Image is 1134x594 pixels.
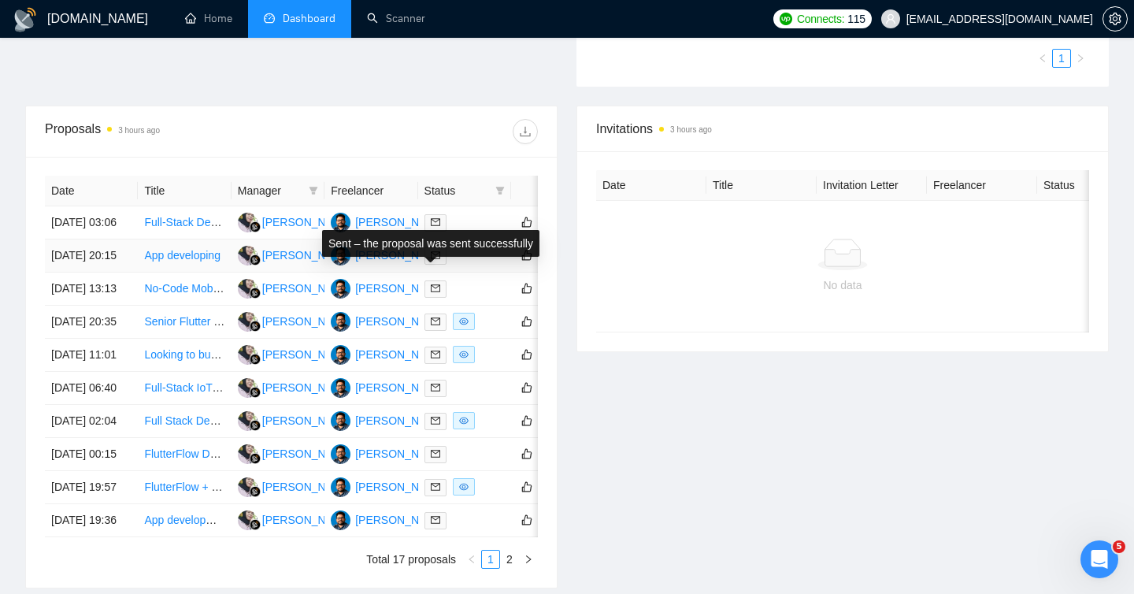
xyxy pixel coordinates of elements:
[355,511,446,529] div: [PERSON_NAME]
[238,444,258,464] img: FF
[45,119,291,144] div: Proposals
[238,213,258,232] img: FF
[706,170,817,201] th: Title
[817,170,927,201] th: Invitation Letter
[780,13,792,25] img: upwork-logo.png
[431,383,440,392] span: mail
[521,514,532,526] span: like
[1076,54,1085,63] span: right
[331,513,446,525] a: DP[PERSON_NAME]
[144,282,573,295] a: No-Code Mobile App Developer (Bubble / FlutterFlow) — Build Full Social Matching App
[462,550,481,569] li: Previous Page
[331,411,350,431] img: DP
[45,176,138,206] th: Date
[517,213,536,232] button: like
[517,345,536,364] button: like
[431,482,440,492] span: mail
[500,550,519,569] li: 2
[459,350,469,359] span: eye
[331,477,350,497] img: DP
[144,414,379,427] a: Full Stack Developer – Laravel, Next.js & Flutter
[459,416,469,425] span: eye
[431,515,440,525] span: mail
[262,379,353,396] div: [PERSON_NAME]
[431,317,440,326] span: mail
[45,372,138,405] td: [DATE] 06:40
[1102,13,1128,25] a: setting
[238,314,353,327] a: FF[PERSON_NAME]
[331,312,350,332] img: DP
[331,215,446,228] a: DP[PERSON_NAME]
[45,438,138,471] td: [DATE] 00:15
[331,414,446,426] a: DP[PERSON_NAME]
[521,481,532,493] span: like
[495,186,505,195] span: filter
[331,213,350,232] img: DP
[331,444,350,464] img: DP
[331,510,350,530] img: DP
[431,284,440,293] span: mail
[521,381,532,394] span: like
[517,378,536,397] button: like
[238,281,353,294] a: FF[PERSON_NAME]
[45,306,138,339] td: [DATE] 20:35
[355,445,446,462] div: [PERSON_NAME]
[462,550,481,569] button: left
[1080,540,1118,578] iframe: Intercom live chat
[262,346,353,363] div: [PERSON_NAME]
[1113,540,1125,553] span: 5
[138,176,231,206] th: Title
[250,254,261,265] img: gigradar-bm.png
[521,282,532,295] span: like
[144,216,458,228] a: Full-Stack Developer for AI + Flutter + Firebase EdTech Platform
[138,306,231,339] td: Senior Flutter GetX Developer – Build 170+ Production-Ready Screens from Figma (IoT App)
[238,411,258,431] img: FF
[482,551,499,568] a: 1
[459,317,469,326] span: eye
[517,312,536,331] button: like
[262,313,353,330] div: [PERSON_NAME]
[355,412,446,429] div: [PERSON_NAME]
[238,414,353,426] a: FF[PERSON_NAME]
[670,125,712,134] time: 3 hours ago
[521,414,532,427] span: like
[521,348,532,361] span: like
[250,221,261,232] img: gigradar-bm.png
[45,206,138,239] td: [DATE] 03:06
[144,249,220,262] a: App developing
[331,381,446,393] a: DP[PERSON_NAME]
[144,481,437,493] a: FlutterFlow + Firebase Expert Needed to Optimise Beta App
[138,438,231,471] td: FlutterFlow Developer Wanted - LATAM
[144,348,354,361] a: Looking to buy published android+ios apps
[45,339,138,372] td: [DATE] 11:01
[519,550,538,569] li: Next Page
[596,119,1089,139] span: Invitations
[519,550,538,569] button: right
[431,217,440,227] span: mail
[324,176,417,206] th: Freelancer
[355,313,446,330] div: [PERSON_NAME]
[609,277,1077,294] div: No data
[144,447,338,460] a: FlutterFlow Developer Wanted - LATAM
[238,279,258,299] img: FF
[331,347,446,360] a: DP[PERSON_NAME]
[45,471,138,504] td: [DATE] 19:57
[431,449,440,458] span: mail
[524,555,533,564] span: right
[138,504,231,537] td: App development
[45,273,138,306] td: [DATE] 13:13
[238,513,353,525] a: FF[PERSON_NAME]
[459,482,469,492] span: eye
[250,288,261,299] img: gigradar-bm.png
[238,182,302,199] span: Manager
[262,511,353,529] div: [PERSON_NAME]
[1052,49,1071,68] li: 1
[1102,6,1128,32] button: setting
[1103,13,1127,25] span: setting
[238,447,353,459] a: FF[PERSON_NAME]
[331,480,446,492] a: DP[PERSON_NAME]
[355,478,446,496] div: [PERSON_NAME]
[366,550,456,569] li: Total 17 proposals
[355,379,446,396] div: [PERSON_NAME]
[283,12,335,25] span: Dashboard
